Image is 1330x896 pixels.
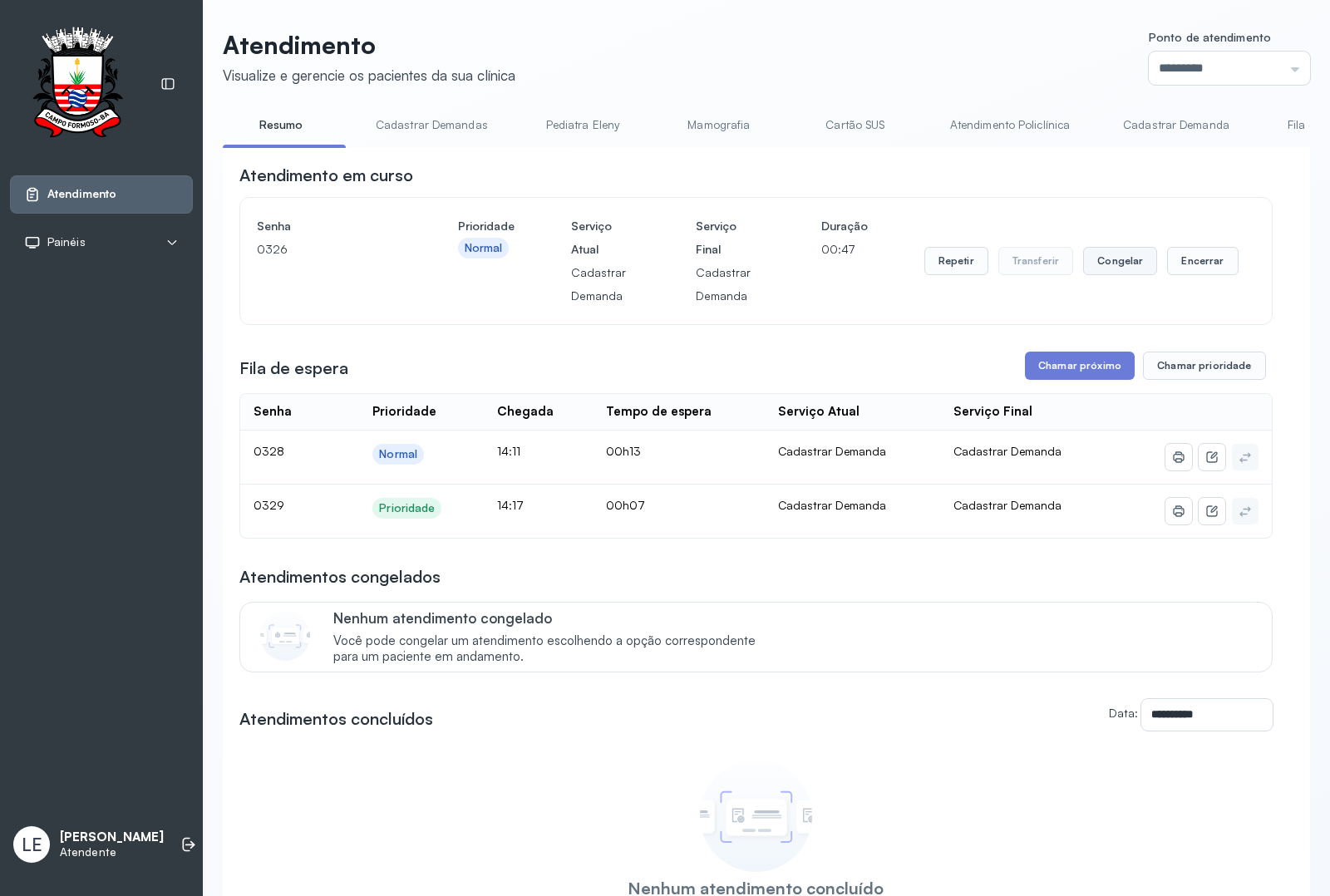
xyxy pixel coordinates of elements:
span: Atendimento [47,187,116,201]
div: Cadastrar Demanda [778,498,927,513]
span: 14:11 [497,444,520,458]
a: Cartão SUS [797,111,914,139]
div: Serviço Atual [778,404,860,420]
button: Encerrar [1167,247,1238,275]
div: Prioridade [372,404,436,420]
p: 00:47 [821,238,868,261]
p: Atendente [60,845,164,859]
a: Atendimento [24,186,179,203]
div: Normal [465,241,503,255]
p: Cadastrar Demanda [571,261,639,308]
a: Resumo [223,111,339,139]
span: 14:17 [497,498,524,512]
h3: Atendimentos congelados [239,565,441,588]
div: Chegada [497,404,554,420]
div: Visualize e gerencie os pacientes da sua clínica [223,66,515,84]
p: Cadastrar Demanda [696,261,764,308]
div: Normal [379,447,417,461]
a: Mamografia [661,111,777,139]
a: Atendimento Policlínica [933,111,1086,139]
div: Cadastrar Demanda [778,444,927,459]
h4: Duração [821,214,868,238]
h4: Serviço Final [696,214,764,261]
button: Repetir [924,247,988,275]
img: Logotipo do estabelecimento [17,27,137,142]
span: Painéis [47,235,86,249]
a: Pediatra Eleny [525,111,641,139]
button: Chamar próximo [1025,352,1135,380]
h3: Nenhum atendimento concluído [628,880,884,896]
h3: Fila de espera [239,357,348,380]
button: Congelar [1083,247,1157,275]
span: 00h07 [606,498,645,512]
p: [PERSON_NAME] [60,830,164,845]
span: Cadastrar Demanda [953,498,1062,512]
div: Prioridade [379,501,435,515]
h4: Senha [257,214,401,238]
span: Cadastrar Demanda [953,444,1062,458]
div: Senha [254,404,292,420]
h4: Prioridade [458,214,515,238]
span: Ponto de atendimento [1149,30,1271,44]
h4: Serviço Atual [571,214,639,261]
img: Imagem de empty state [700,760,812,872]
img: Imagem de CalloutCard [260,611,310,661]
div: Serviço Final [953,404,1032,420]
h3: Atendimento em curso [239,164,413,187]
button: Chamar prioridade [1143,352,1266,380]
div: Tempo de espera [606,404,712,420]
h3: Atendimentos concluídos [239,707,433,731]
a: Cadastrar Demandas [359,111,505,139]
button: Transferir [998,247,1074,275]
span: Você pode congelar um atendimento escolhendo a opção correspondente para um paciente em andamento. [333,633,773,665]
p: Atendimento [223,30,515,60]
a: Cadastrar Demanda [1106,111,1246,139]
span: 0329 [254,498,284,512]
p: Nenhum atendimento congelado [333,609,773,627]
span: 00h13 [606,444,641,458]
span: 0328 [254,444,284,458]
label: Data: [1109,706,1138,720]
p: 0326 [257,238,401,261]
